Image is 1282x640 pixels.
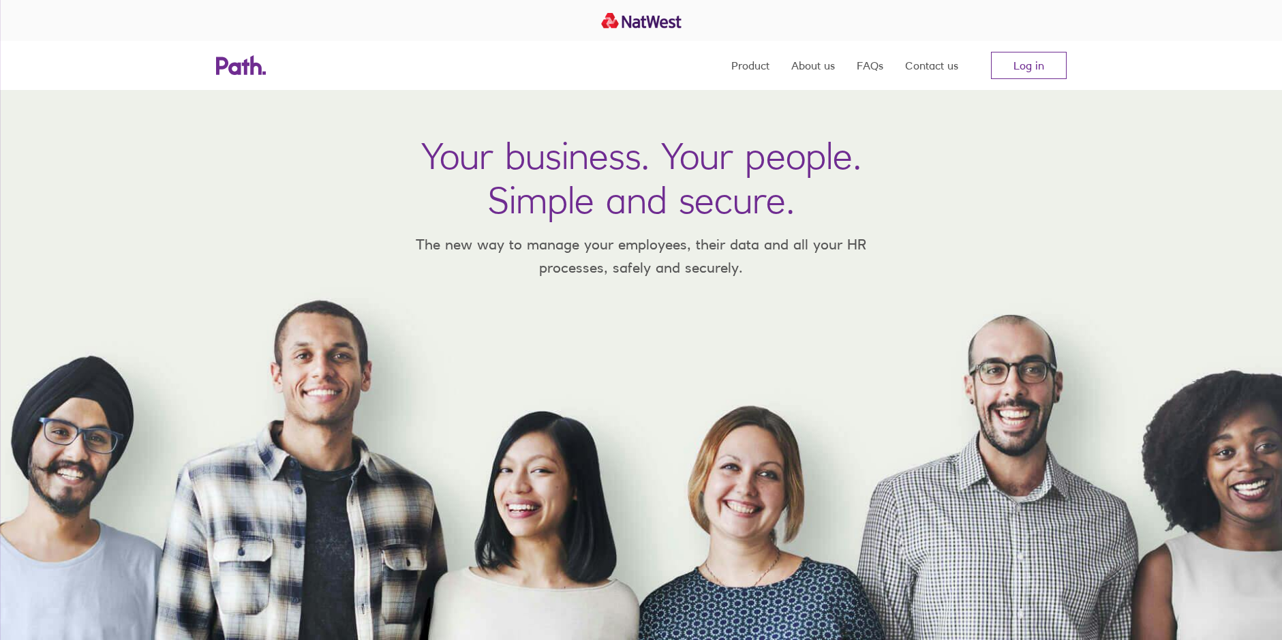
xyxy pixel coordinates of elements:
a: FAQs [857,41,883,90]
a: Contact us [905,41,958,90]
h1: Your business. Your people. Simple and secure. [421,134,861,222]
p: The new way to manage your employees, their data and all your HR processes, safely and securely. [396,233,887,279]
a: Log in [991,52,1067,79]
a: Product [731,41,769,90]
a: About us [791,41,835,90]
